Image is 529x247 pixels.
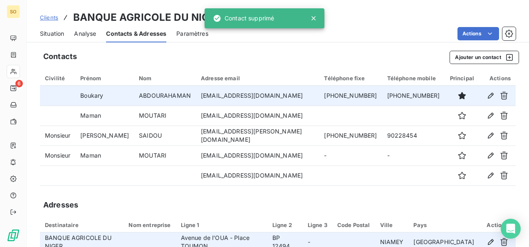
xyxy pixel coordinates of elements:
div: SO [7,5,20,18]
td: [EMAIL_ADDRESS][DOMAIN_NAME] [196,86,319,106]
span: Situation [40,30,64,38]
td: [PHONE_NUMBER] [319,126,382,146]
td: SAIDOU [134,126,196,146]
div: Contact supprimé [213,11,274,26]
td: Monsieur [40,126,75,146]
img: Logo LeanPay [7,229,20,242]
td: Maman [75,146,134,165]
td: [PERSON_NAME] [75,126,134,146]
td: Maman [75,106,134,126]
td: [EMAIL_ADDRESS][PERSON_NAME][DOMAIN_NAME] [196,126,319,146]
div: Code Postal [337,222,370,228]
button: Ajouter un contact [450,51,519,64]
td: - [319,146,382,165]
div: Téléphone mobile [387,75,440,82]
div: Ligne 1 [181,222,262,228]
td: Boukary [75,86,134,106]
td: [EMAIL_ADDRESS][DOMAIN_NAME] [196,146,319,165]
h5: Adresses [43,199,78,211]
td: MOUTARI [134,106,196,126]
div: Adresse email [201,75,314,82]
td: Monsieur [40,146,75,165]
span: Contacts & Adresses [106,30,166,38]
span: Clients [40,14,58,21]
div: Ligne 3 [308,222,327,228]
div: Pays [413,222,474,228]
div: Destinataire [45,222,119,228]
td: [PHONE_NUMBER] [382,86,445,106]
span: 6 [15,80,23,87]
td: MOUTARI [134,146,196,165]
div: Actions [484,222,511,228]
div: Téléphone fixe [324,75,377,82]
td: 90228454 [382,126,445,146]
div: Open Intercom Messenger [501,219,521,239]
h3: BANQUE AGRICOLE DU NIGER - CBAGRI00 [73,10,284,25]
div: Nom entreprise [129,222,171,228]
td: [PHONE_NUMBER] [319,86,382,106]
div: Civilité [45,75,70,82]
h5: Contacts [43,51,77,62]
div: Ville [380,222,404,228]
button: Actions [457,27,499,40]
span: Analyse [74,30,96,38]
td: [EMAIL_ADDRESS][DOMAIN_NAME] [196,106,319,126]
div: Ligne 2 [272,222,298,228]
td: - [382,146,445,165]
div: Nom [139,75,191,82]
a: Clients [40,13,58,22]
div: Principal [450,75,474,82]
span: Paramètres [176,30,208,38]
a: 6 [7,82,20,95]
td: ABDOURAHAMAN [134,86,196,106]
td: [EMAIL_ADDRESS][DOMAIN_NAME] [196,165,319,185]
div: Prénom [80,75,129,82]
div: Actions [484,75,511,82]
